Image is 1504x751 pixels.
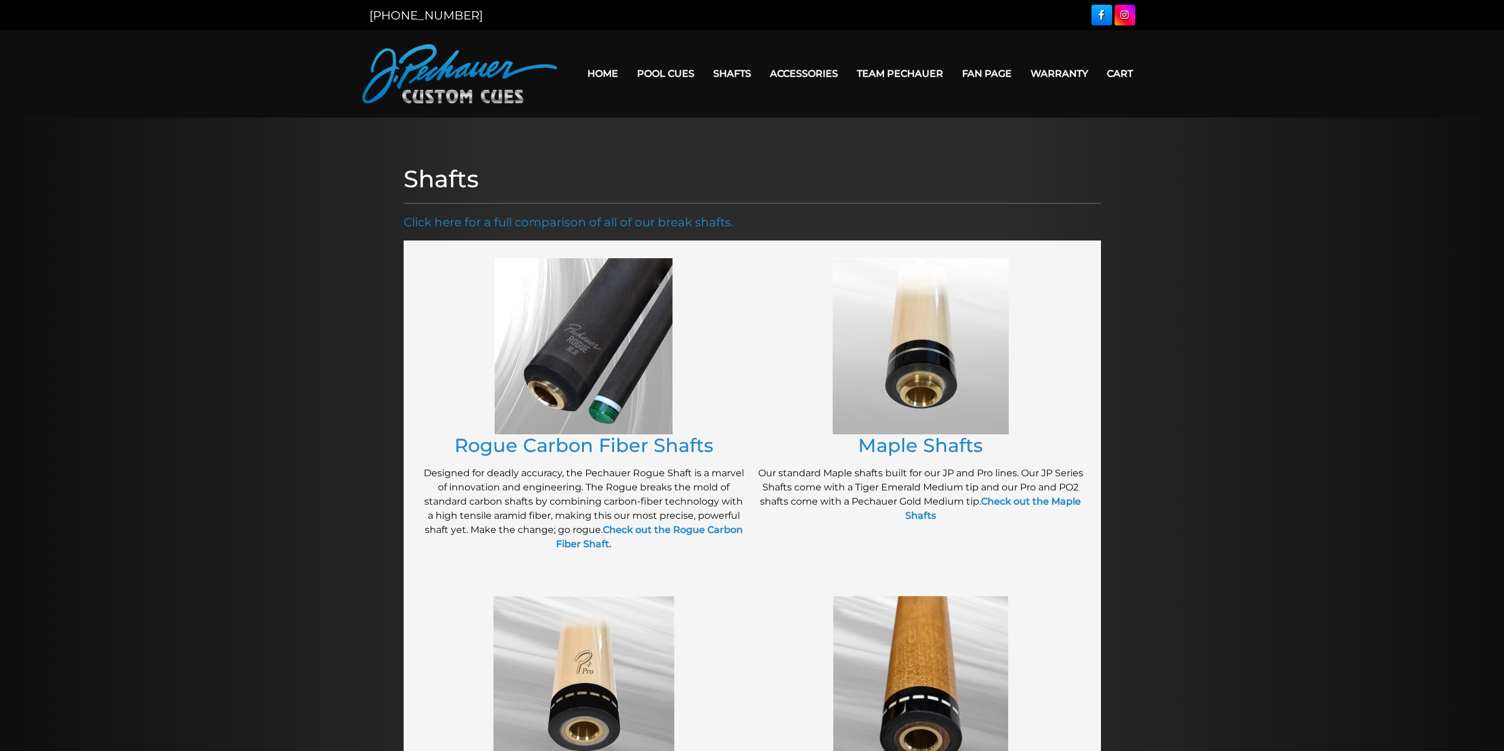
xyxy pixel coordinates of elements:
[847,58,953,89] a: Team Pechauer
[1097,58,1142,89] a: Cart
[578,58,628,89] a: Home
[905,496,1081,521] a: Check out the Maple Shafts
[1021,58,1097,89] a: Warranty
[761,58,847,89] a: Accessories
[369,8,483,22] a: [PHONE_NUMBER]
[421,466,746,551] p: Designed for deadly accuracy, the Pechauer Rogue Shaft is a marvel of innovation and engineering....
[758,466,1083,523] p: Our standard Maple shafts built for our JP and Pro lines. Our JP Series Shafts come with a Tiger ...
[404,215,733,229] a: Click here for a full comparison of all of our break shafts.
[628,58,704,89] a: Pool Cues
[556,524,743,550] a: Check out the Rogue Carbon Fiber Shaft.
[362,44,557,103] img: Pechauer Custom Cues
[858,434,983,457] a: Maple Shafts
[953,58,1021,89] a: Fan Page
[404,165,1101,193] h1: Shafts
[704,58,761,89] a: Shafts
[454,434,713,457] a: Rogue Carbon Fiber Shafts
